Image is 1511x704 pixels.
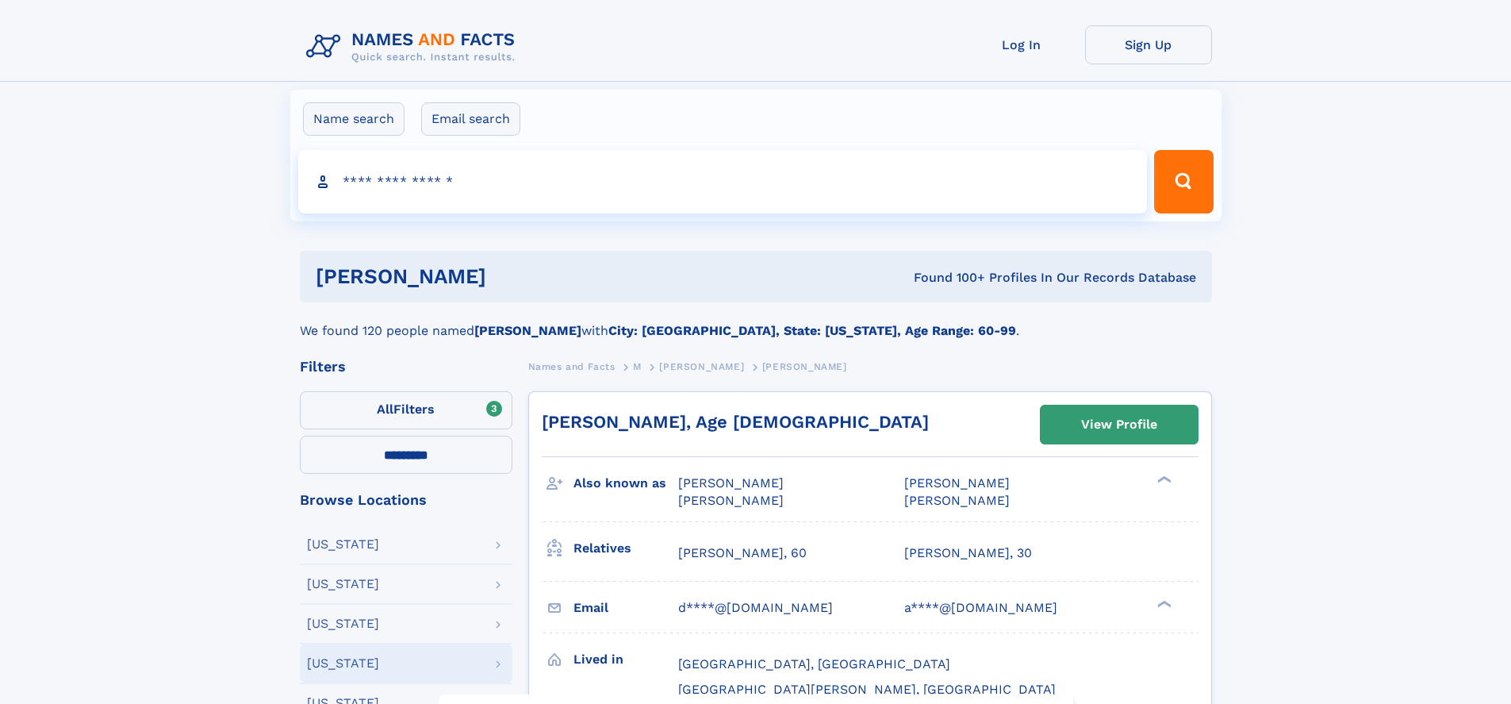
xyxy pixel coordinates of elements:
[307,617,379,630] div: [US_STATE]
[300,391,512,429] label: Filters
[904,544,1032,562] a: [PERSON_NAME], 30
[1154,150,1213,214] button: Search Button
[307,538,379,551] div: [US_STATE]
[608,323,1016,338] b: City: [GEOGRAPHIC_DATA], State: [US_STATE], Age Range: 60-99
[300,25,528,68] img: Logo Names and Facts
[421,102,520,136] label: Email search
[300,493,512,507] div: Browse Locations
[659,356,744,376] a: [PERSON_NAME]
[659,361,744,372] span: [PERSON_NAME]
[1153,598,1172,609] div: ❯
[678,493,784,508] span: [PERSON_NAME]
[573,594,678,621] h3: Email
[316,267,700,287] h1: [PERSON_NAME]
[300,302,1212,340] div: We found 120 people named with .
[958,25,1085,64] a: Log In
[303,102,405,136] label: Name search
[678,544,807,562] a: [PERSON_NAME], 60
[1085,25,1212,64] a: Sign Up
[573,646,678,673] h3: Lived in
[700,269,1196,287] div: Found 100+ Profiles In Our Records Database
[300,360,512,374] div: Filters
[1041,406,1198,444] a: View Profile
[762,361,847,372] span: [PERSON_NAME]
[1153,475,1172,485] div: ❯
[678,656,950,671] span: [GEOGRAPHIC_DATA], [GEOGRAPHIC_DATA]
[528,356,616,376] a: Names and Facts
[678,475,784,490] span: [PERSON_NAME]
[377,402,393,417] span: All
[474,323,581,338] b: [PERSON_NAME]
[542,412,929,432] a: [PERSON_NAME], Age [DEMOGRAPHIC_DATA]
[633,361,642,372] span: M
[678,682,1056,697] span: [GEOGRAPHIC_DATA][PERSON_NAME], [GEOGRAPHIC_DATA]
[573,470,678,497] h3: Also known as
[573,535,678,562] h3: Relatives
[904,475,1010,490] span: [PERSON_NAME]
[1081,406,1157,443] div: View Profile
[904,493,1010,508] span: [PERSON_NAME]
[633,356,642,376] a: M
[307,657,379,670] div: [US_STATE]
[298,150,1148,214] input: search input
[307,578,379,591] div: [US_STATE]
